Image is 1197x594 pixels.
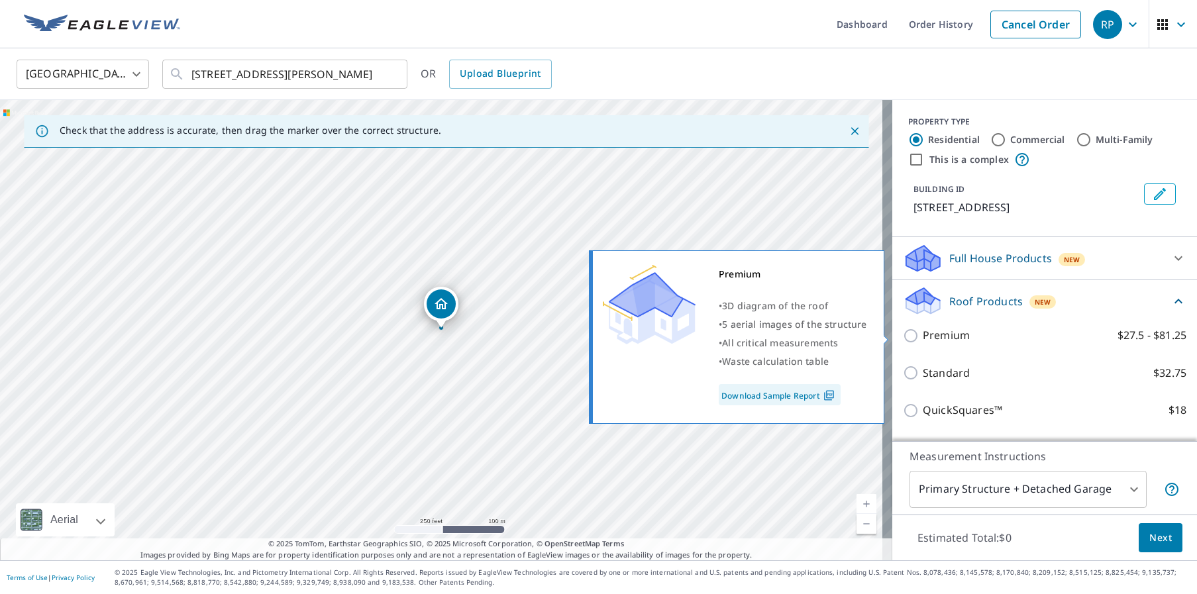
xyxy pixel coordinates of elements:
div: RP [1093,10,1122,39]
p: Premium [923,327,970,344]
span: Next [1149,530,1172,546]
a: Upload Blueprint [449,60,551,89]
img: Premium [603,265,696,344]
div: Aerial [16,503,115,536]
div: • [719,334,867,352]
div: Dropped pin, building 1, Residential property, 7446 Kahana Dr Boynton Beach, FL 33437 [424,287,458,328]
p: Measurement Instructions [910,448,1180,464]
span: © 2025 TomTom, Earthstar Geographics SIO, © 2025 Microsoft Corporation, © [268,538,624,550]
div: Premium [719,265,867,283]
a: Terms of Use [7,573,48,582]
p: $18 [1169,402,1186,419]
p: BUILDING ID [913,183,964,195]
label: Residential [928,133,980,146]
a: Download Sample Report [719,384,841,405]
div: OR [421,60,552,89]
div: Full House ProductsNew [903,242,1186,274]
div: • [719,315,867,334]
span: Waste calculation table [722,355,829,368]
span: Your report will include the primary structure and a detached garage if one exists. [1164,481,1180,497]
button: Next [1139,523,1182,553]
div: • [719,297,867,315]
p: $27.5 - $81.25 [1118,327,1186,344]
a: Cancel Order [990,11,1081,38]
div: • [719,352,867,371]
span: Upload Blueprint [460,66,541,82]
span: All critical measurements [722,336,838,349]
img: Pdf Icon [820,389,838,401]
p: $32.75 [1153,365,1186,381]
p: Standard [923,365,970,381]
div: Roof ProductsNew [903,285,1186,317]
span: New [1035,297,1051,307]
div: Aerial [46,503,82,536]
p: [STREET_ADDRESS] [913,199,1139,215]
a: Current Level 17, Zoom In [857,494,876,514]
p: $13.75 [1153,440,1186,456]
label: This is a complex [929,153,1009,166]
p: Check that the address is accurate, then drag the marker over the correct structure. [60,124,441,136]
div: Primary Structure + Detached Garage [910,471,1147,508]
a: Current Level 17, Zoom Out [857,514,876,534]
p: Roof Products [949,293,1023,309]
label: Commercial [1010,133,1065,146]
p: QuickSquares™ [923,402,1002,419]
a: Privacy Policy [52,573,95,582]
p: © 2025 Eagle View Technologies, Inc. and Pictometry International Corp. All Rights Reserved. Repo... [115,568,1190,587]
span: New [1064,254,1080,265]
input: Search by address or latitude-longitude [191,56,380,93]
img: EV Logo [24,15,180,34]
button: Close [846,123,863,140]
a: OpenStreetMap [545,538,600,548]
a: Terms [602,538,624,548]
span: 3D diagram of the roof [722,299,828,312]
span: 5 aerial images of the structure [722,318,866,330]
p: | [7,573,95,581]
p: Full House Products [949,250,1052,266]
label: Multi-Family [1096,133,1153,146]
button: Edit building 1 [1144,183,1176,205]
div: PROPERTY TYPE [908,116,1181,128]
p: Gutter [923,440,957,456]
div: [GEOGRAPHIC_DATA] [17,56,149,93]
p: Estimated Total: $0 [907,523,1022,552]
